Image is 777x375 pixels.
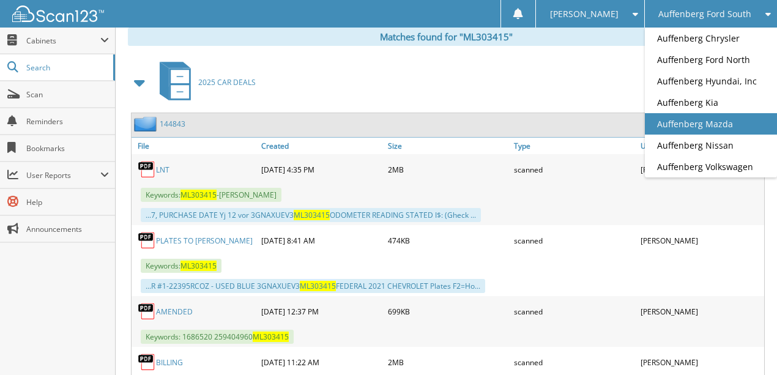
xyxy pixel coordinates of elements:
div: [PERSON_NAME] [638,299,764,324]
div: [DATE] 11:22 AM [258,350,385,374]
div: ...R #1-22395RCOZ - USED BLUE 3GNAXUEV3 FEDERAL 2021 CHEVROLET Plates F2=Ho... [141,279,485,293]
div: scanned [511,350,638,374]
img: PDF.png [138,353,156,371]
span: Auffenberg Ford South [658,10,751,18]
span: Scan [26,89,109,100]
div: ...7, PURCHASE DATE Yj 12 vor 3GNAXUEV3 ODOMETER READING STATED I$: (Gheck ... [141,208,481,222]
span: ML303415 [180,261,217,271]
span: ML303415 [180,190,217,200]
span: ML303415 [253,332,289,342]
div: Matches found for "ML303415" [128,28,765,46]
div: 2MB [385,157,511,182]
span: Keywords: -[PERSON_NAME] [141,188,281,202]
div: [DATE] 12:37 PM [258,299,385,324]
span: Search [26,62,107,73]
img: PDF.png [138,160,156,179]
span: ML303415 [294,210,330,220]
a: 2025 CAR DEALS [152,58,256,106]
img: PDF.png [138,231,156,250]
a: Auffenberg Chrysler [645,28,777,49]
a: AMENDED [156,306,193,317]
div: [PERSON_NAME] [638,228,764,253]
span: Keywords: 1686520 259404960 [141,330,294,344]
span: User Reports [26,170,100,180]
span: [PERSON_NAME] [550,10,619,18]
a: PLATES TO [PERSON_NAME] [156,236,253,246]
span: ML303415 [300,281,336,291]
span: Bookmarks [26,143,109,154]
div: [DATE] 4:35 PM [258,157,385,182]
span: 2025 CAR DEALS [198,77,256,87]
span: Help [26,197,109,207]
div: scanned [511,228,638,253]
div: 2MB [385,350,511,374]
a: Created [258,138,385,154]
a: Auffenberg Ford North [645,49,777,70]
a: Type [511,138,638,154]
img: PDF.png [138,302,156,321]
div: scanned [511,157,638,182]
img: folder2.png [134,116,160,132]
span: Cabinets [26,35,100,46]
div: scanned [511,299,638,324]
a: Auffenberg Mazda [645,113,777,135]
div: 474KB [385,228,511,253]
a: Size [385,138,511,154]
a: Auffenberg Hyundai, Inc [645,70,777,92]
div: 699KB [385,299,511,324]
a: File [132,138,258,154]
a: Auffenberg Volkswagen [645,156,777,177]
img: scan123-logo-white.svg [12,6,104,22]
a: BILLING [156,357,183,368]
span: Keywords: [141,259,221,273]
iframe: Chat Widget [716,316,777,375]
span: Announcements [26,224,109,234]
a: 144843 [160,119,185,129]
a: User [638,138,764,154]
div: [PERSON_NAME] [638,157,764,182]
div: [DATE] 8:41 AM [258,228,385,253]
a: LNT [156,165,169,175]
span: Reminders [26,116,109,127]
div: [PERSON_NAME] [638,350,764,374]
a: Auffenberg Nissan [645,135,777,156]
a: Auffenberg Kia [645,92,777,113]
